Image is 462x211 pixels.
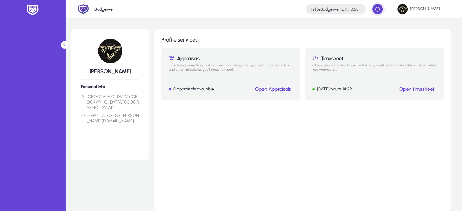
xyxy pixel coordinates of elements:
[349,7,358,12] span: 10:58
[77,3,89,15] img: 2.png
[81,113,139,124] li: [EMAIL_ADDRESS][PERSON_NAME][DOMAIN_NAME]
[397,4,445,14] span: [PERSON_NAME]
[169,55,293,61] h1: Appraisals
[81,84,139,89] h6: Personal Info
[169,63,293,76] p: Effective goal-setting tool for communicating what you want to accomplish and what milestones you...
[397,4,408,14] img: 77.jpg
[399,86,435,92] a: Open timesheet
[81,94,139,111] li: [GEOGRAPHIC_DATA] ([GEOGRAPHIC_DATA]/[GEOGRAPHIC_DATA])
[311,7,320,12] span: In for
[94,7,115,12] p: Badgewell
[98,39,122,63] img: 77.jpg
[161,36,444,43] h1: Profile services
[311,7,358,12] h4: Badgewell ERP
[253,86,293,92] button: Open Appraisals
[25,4,40,16] img: white-logo.png
[173,87,214,92] p: 0 appraisals available
[392,4,450,15] button: [PERSON_NAME]
[81,68,139,75] h5: [PERSON_NAME]
[312,55,436,61] h1: Timesheet
[317,87,352,92] p: [DATE] hours: 14:29
[312,63,436,76] p: Check your recorded hours for this day, week, and month. Check the activities you worked on.
[255,86,291,92] a: Open Appraisals
[398,86,436,92] button: Open timesheet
